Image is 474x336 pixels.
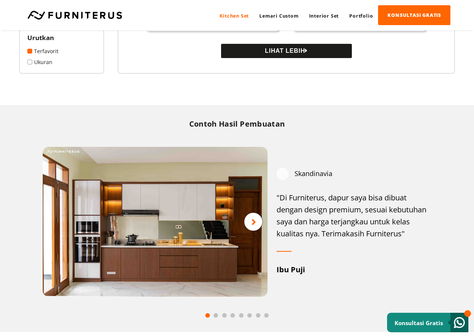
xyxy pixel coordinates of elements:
[344,6,378,26] a: Portfolio
[378,5,450,25] a: KONSULTASI GRATIS
[221,44,352,58] button: LIHAT LEBIH
[27,33,96,42] h2: Urutkan
[27,58,96,66] a: Ukuran
[277,264,431,276] div: Ibu Puji
[254,6,304,26] a: Lemari Custom
[214,6,254,26] a: Kitchen Set
[387,313,468,332] a: Konsultasi Gratis
[277,192,431,240] div: "Di Furniterus, dapur saya bisa dibuat dengan design premium, sesuai kebutuhan saya dan harga ter...
[304,6,344,26] a: Interior Set
[395,319,443,327] small: Konsultasi Gratis
[38,119,436,129] h2: Contoh Hasil Pembuatan
[277,168,431,180] div: Skandinavia
[27,48,96,55] a: Terfavorit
